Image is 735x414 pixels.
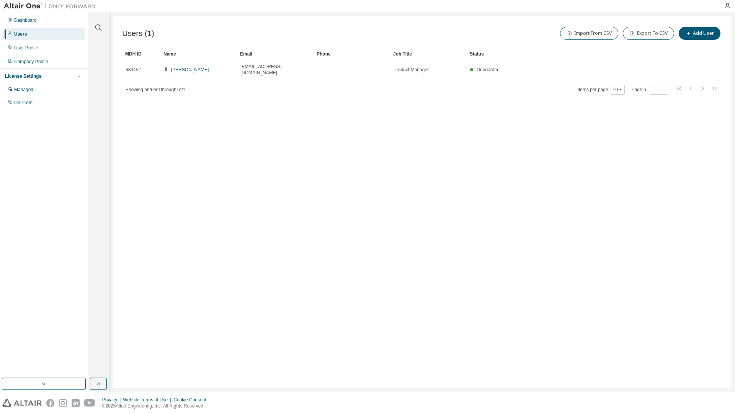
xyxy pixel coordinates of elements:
button: 10 [612,87,623,93]
div: Dashboard [14,17,37,23]
span: [EMAIL_ADDRESS][DOMAIN_NAME] [240,64,310,76]
div: Status [470,48,682,60]
div: Email [240,48,310,60]
p: © 2025 Altair Engineering, Inc. All Rights Reserved. [102,403,211,409]
span: 683452 [126,67,141,73]
div: Users [14,31,27,37]
div: On Prem [14,100,33,106]
div: Website Terms of Use [123,397,173,403]
a: [PERSON_NAME] [171,67,209,72]
span: Product Manager [394,67,429,73]
div: Privacy [102,397,123,403]
img: altair_logo.svg [2,399,42,407]
img: linkedin.svg [72,399,80,407]
span: Onboarded [477,67,500,72]
div: Phone [317,48,387,60]
span: Items per page [578,85,625,95]
span: Showing entries 1 through 1 of 1 [126,87,185,92]
button: Add User [679,27,720,40]
div: Cookie Consent [173,397,211,403]
img: Altair One [4,2,100,10]
div: Managed [14,87,33,93]
button: Export To CSV [623,27,674,40]
div: Name [163,48,234,60]
div: Job Title [393,48,464,60]
div: Company Profile [14,59,48,65]
div: User Profile [14,45,38,51]
span: Page n. [632,85,668,95]
div: License Settings [5,73,41,79]
img: youtube.svg [84,399,95,407]
div: MDH ID [125,48,157,60]
img: instagram.svg [59,399,67,407]
button: Import From CSV [560,27,618,40]
img: facebook.svg [46,399,54,407]
span: Users (1) [122,29,154,38]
